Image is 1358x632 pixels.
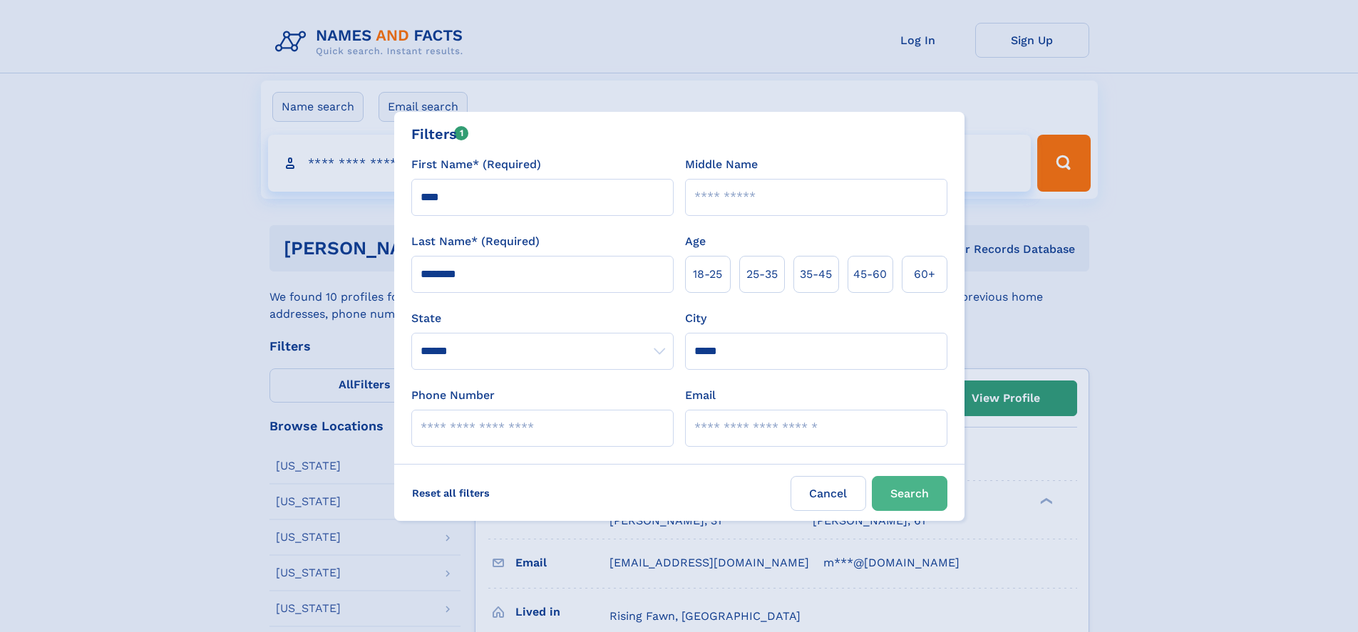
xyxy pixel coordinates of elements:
[800,266,832,283] span: 35‑45
[411,310,674,327] label: State
[685,233,706,250] label: Age
[746,266,778,283] span: 25‑35
[403,476,499,510] label: Reset all filters
[685,310,706,327] label: City
[411,233,540,250] label: Last Name* (Required)
[791,476,866,511] label: Cancel
[872,476,947,511] button: Search
[853,266,887,283] span: 45‑60
[914,266,935,283] span: 60+
[685,156,758,173] label: Middle Name
[411,156,541,173] label: First Name* (Required)
[411,387,495,404] label: Phone Number
[693,266,722,283] span: 18‑25
[411,123,469,145] div: Filters
[685,387,716,404] label: Email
